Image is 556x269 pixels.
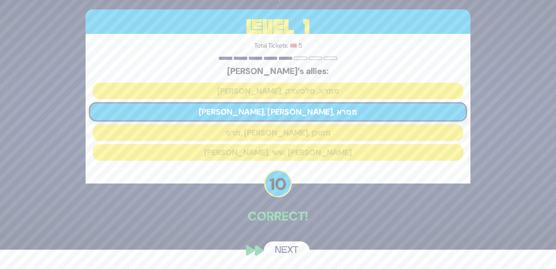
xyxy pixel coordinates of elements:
[86,9,470,45] h3: Level 1
[93,83,463,99] button: [PERSON_NAME], ממרא, מלכיצדק
[264,170,292,197] p: 10
[93,66,463,76] h5: [PERSON_NAME]’s allies:
[86,207,470,226] p: Correct!
[93,41,463,50] p: Total Tickets: 🎟️ 5
[93,144,463,161] button: [PERSON_NAME], ששי, [PERSON_NAME]
[93,124,463,141] button: מרס, [PERSON_NAME], ממוכן
[89,102,467,122] button: [PERSON_NAME], [PERSON_NAME], ממרא
[264,241,310,260] button: Next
